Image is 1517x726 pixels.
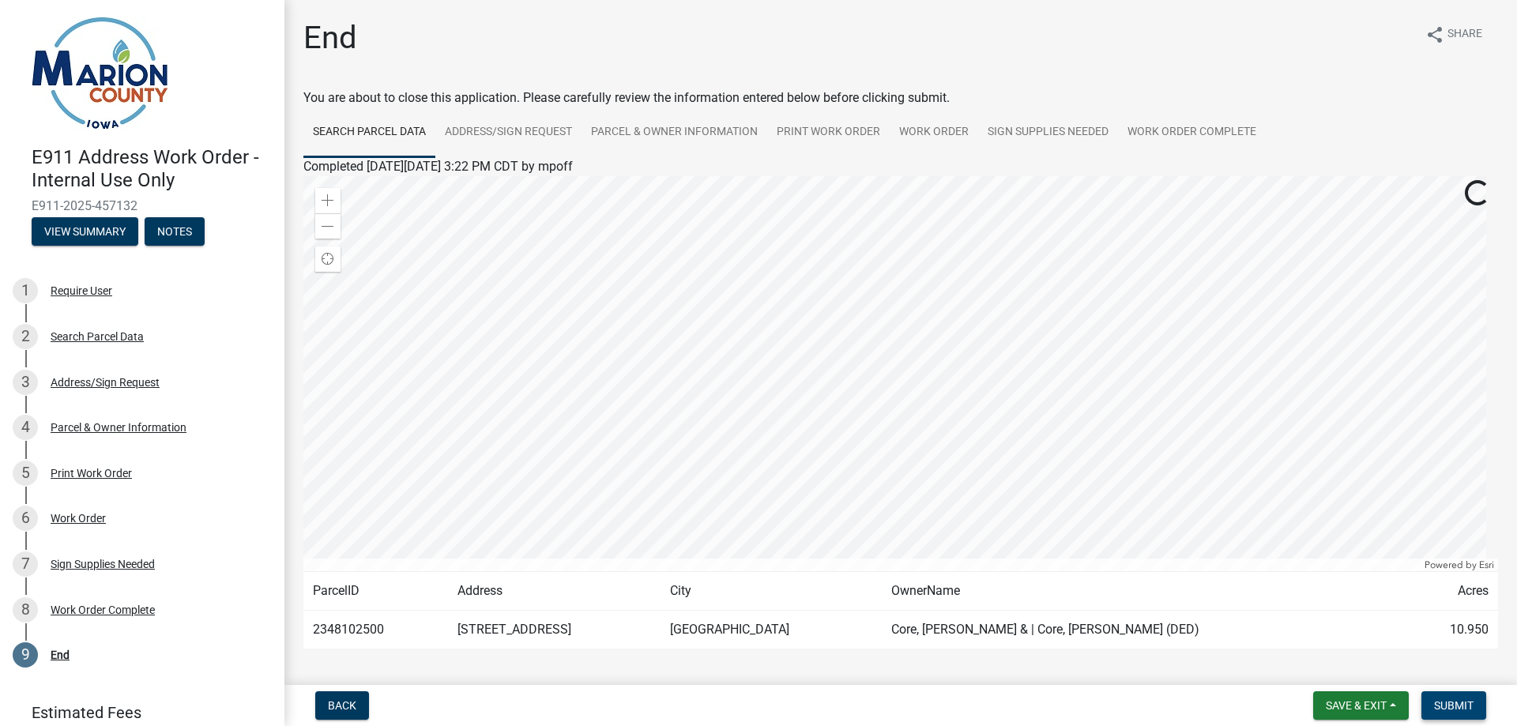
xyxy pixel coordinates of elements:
[882,572,1406,611] td: OwnerName
[303,88,1498,680] div: You are about to close this application. Please carefully review the information entered below be...
[13,461,38,486] div: 5
[13,551,38,577] div: 7
[448,611,661,649] td: [STREET_ADDRESS]
[51,468,132,479] div: Print Work Order
[303,19,357,57] h1: End
[13,642,38,668] div: 9
[661,611,882,649] td: [GEOGRAPHIC_DATA]
[1425,25,1444,44] i: share
[51,513,106,524] div: Work Order
[1413,19,1495,50] button: shareShare
[328,699,356,712] span: Back
[1406,611,1498,649] td: 10.950
[51,422,186,433] div: Parcel & Owner Information
[13,370,38,395] div: 3
[13,278,38,303] div: 1
[661,572,882,611] td: City
[435,107,582,158] a: Address/Sign Request
[303,572,448,611] td: ParcelID
[13,415,38,440] div: 4
[13,597,38,623] div: 8
[582,107,767,158] a: Parcel & Owner Information
[315,691,369,720] button: Back
[145,217,205,246] button: Notes
[978,107,1118,158] a: Sign Supplies Needed
[315,213,341,239] div: Zoom out
[882,611,1406,649] td: Core, [PERSON_NAME] & | Core, [PERSON_NAME] (DED)
[51,331,144,342] div: Search Parcel Data
[13,506,38,531] div: 6
[315,188,341,213] div: Zoom in
[51,649,70,660] div: End
[448,572,661,611] td: Address
[1421,559,1498,571] div: Powered by
[51,377,160,388] div: Address/Sign Request
[1479,559,1494,570] a: Esri
[303,159,573,174] span: Completed [DATE][DATE] 3:22 PM CDT by mpoff
[303,611,448,649] td: 2348102500
[303,107,435,158] a: Search Parcel Data
[1434,699,1474,712] span: Submit
[51,559,155,570] div: Sign Supplies Needed
[767,107,890,158] a: Print Work Order
[1118,107,1266,158] a: Work Order Complete
[890,107,978,158] a: Work Order
[32,217,138,246] button: View Summary
[32,198,253,213] span: E911-2025-457132
[315,246,341,272] div: Find my location
[1447,25,1482,44] span: Share
[145,226,205,239] wm-modal-confirm: Notes
[32,146,272,192] h4: E911 Address Work Order - Internal Use Only
[51,285,112,296] div: Require User
[1326,699,1387,712] span: Save & Exit
[1406,572,1498,611] td: Acres
[1313,691,1409,720] button: Save & Exit
[13,324,38,349] div: 2
[51,604,155,615] div: Work Order Complete
[1421,691,1486,720] button: Submit
[32,226,138,239] wm-modal-confirm: Summary
[32,17,168,130] img: Marion County, Iowa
